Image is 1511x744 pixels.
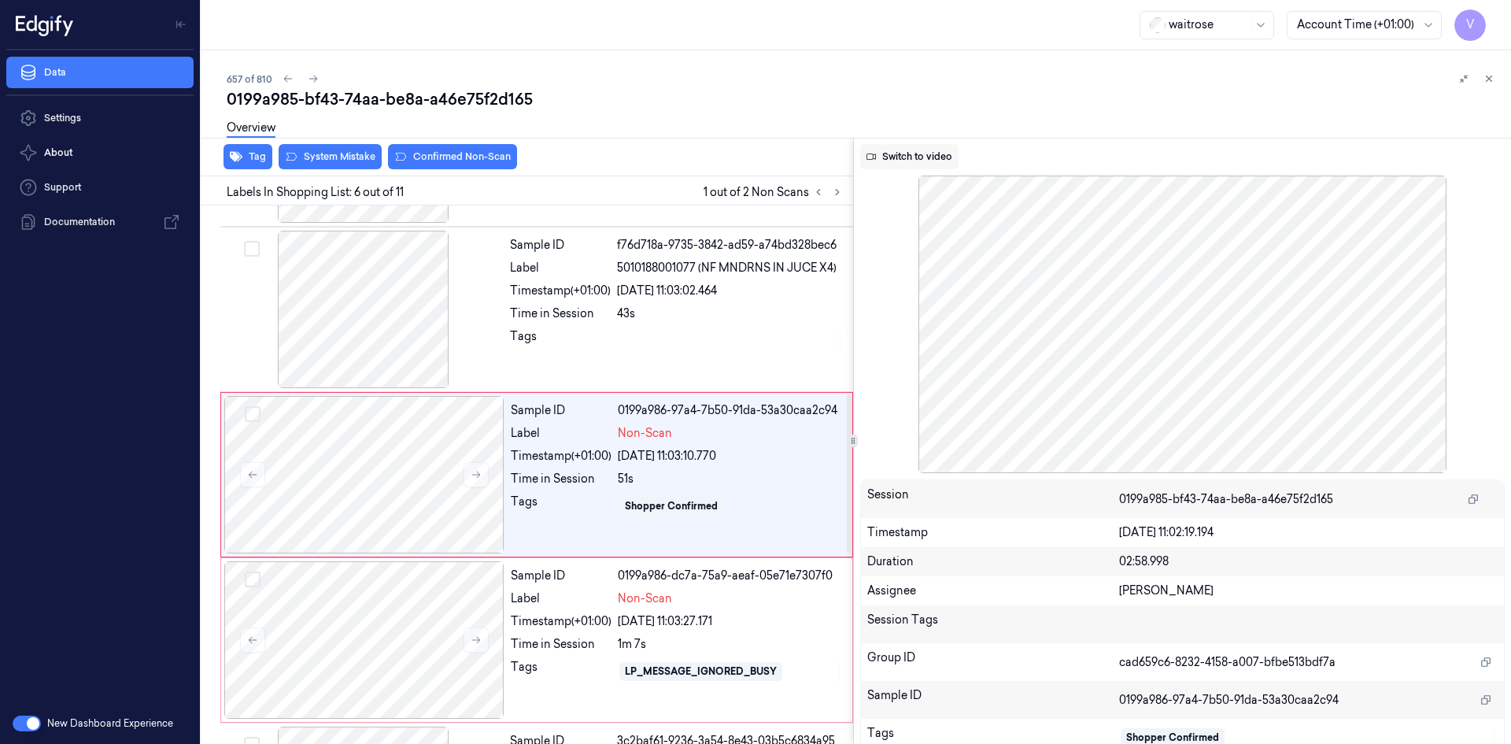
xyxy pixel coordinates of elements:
div: Group ID [867,650,1120,675]
span: cad659c6-8232-4158-a007-bfbe513bdf7a [1119,654,1336,671]
div: Sample ID [510,237,611,254]
div: Session Tags [867,612,1120,637]
span: Non-Scan [618,590,672,607]
a: Overview [227,120,275,138]
div: Tags [511,494,611,519]
a: Support [6,172,194,203]
button: Select row [245,572,260,587]
div: [DATE] 11:03:27.171 [618,613,843,630]
div: f76d718a-9735-3842-ad59-a74bd328bec6 [617,237,844,254]
div: [DATE] 11:02:19.194 [1119,524,1498,541]
span: 5010188001077 (NF MNDRNS IN JUCE X4) [617,260,837,276]
div: Label [510,260,611,276]
div: 0199a985-bf43-74aa-be8a-a46e75f2d165 [227,88,1498,110]
div: 51s [618,471,843,487]
div: Timestamp (+01:00) [511,448,611,465]
span: 0199a986-97a4-7b50-91da-53a30caa2c94 [1119,692,1339,709]
div: 0199a986-97a4-7b50-91da-53a30caa2c94 [618,402,843,419]
a: Data [6,57,194,88]
button: System Mistake [279,144,382,169]
div: Tags [510,328,611,353]
div: Time in Session [511,471,611,487]
div: 02:58.998 [1119,553,1498,570]
div: 0199a986-dc7a-75a9-aeaf-05e71e7307f0 [618,568,843,584]
button: Switch to video [860,144,959,169]
span: Labels In Shopping List: 6 out of 11 [227,184,404,201]
a: Documentation [6,206,194,238]
span: 0199a985-bf43-74aa-be8a-a46e75f2d165 [1119,491,1333,508]
span: 1 out of 2 Non Scans [704,183,847,202]
span: Non-Scan [618,425,672,442]
div: Label [511,425,611,442]
button: Toggle Navigation [168,12,194,37]
a: Settings [6,102,194,134]
div: Duration [867,553,1120,570]
div: Sample ID [511,568,611,584]
div: [DATE] 11:03:10.770 [618,448,843,465]
div: Timestamp (+01:00) [510,283,611,299]
div: 1m 7s [618,636,843,653]
div: Time in Session [510,305,611,322]
button: Select row [244,241,260,257]
div: Assignee [867,583,1120,599]
div: Sample ID [867,687,1120,713]
div: Time in Session [511,636,611,653]
div: Shopper Confirmed [625,499,718,513]
div: Label [511,590,611,607]
div: Timestamp [867,524,1120,541]
div: [DATE] 11:03:02.464 [617,283,844,299]
div: LP_MESSAGE_IGNORED_BUSY [625,664,777,679]
button: Select row [245,406,260,422]
button: Confirmed Non-Scan [388,144,517,169]
div: Sample ID [511,402,611,419]
div: Session [867,487,1120,512]
div: Tags [511,659,611,684]
button: V [1454,9,1486,41]
div: 43s [617,305,844,322]
div: [PERSON_NAME] [1119,583,1498,599]
div: Timestamp (+01:00) [511,613,611,630]
span: 657 of 810 [227,72,272,86]
button: About [6,137,194,168]
button: Tag [224,144,272,169]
